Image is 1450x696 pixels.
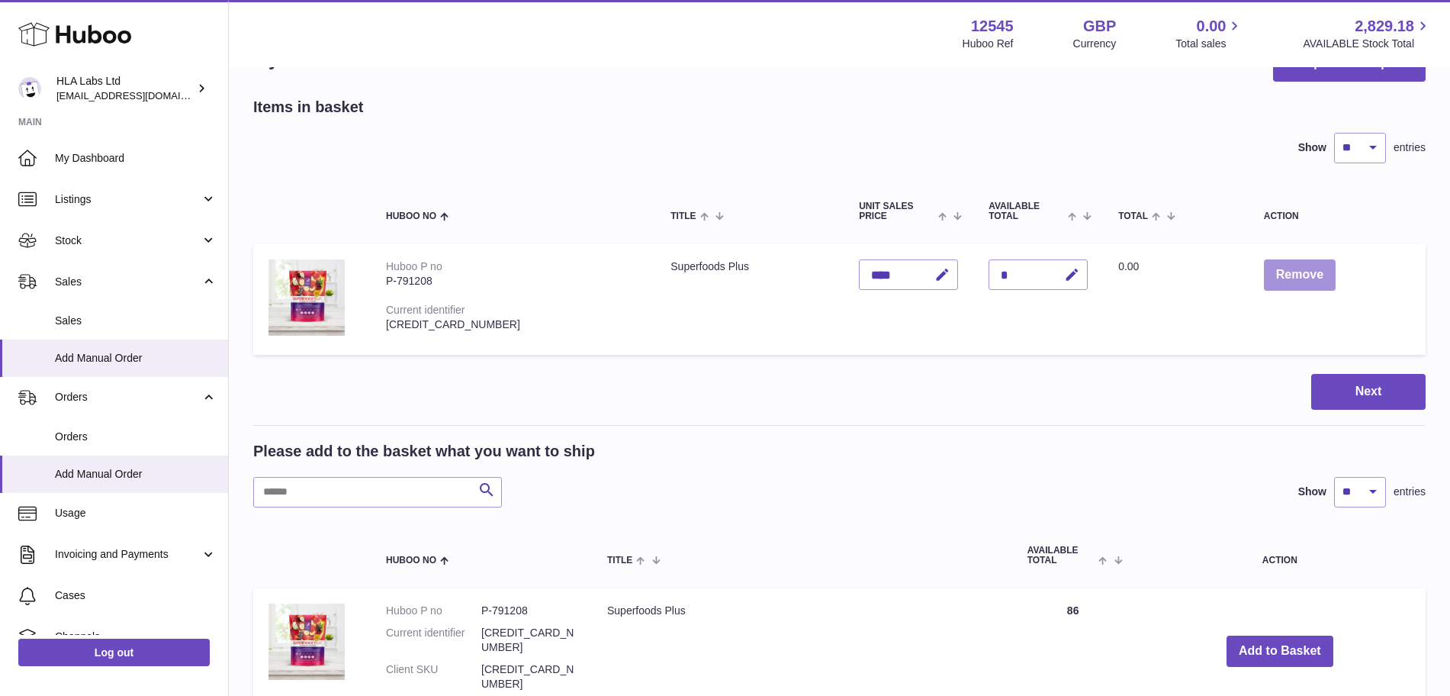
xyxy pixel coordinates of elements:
img: clinton@newgendirect.com [18,77,41,100]
td: Superfoods Plus [655,244,844,355]
span: AVAILABLE Total [1027,546,1095,565]
span: Orders [55,430,217,444]
span: AVAILABLE Total [989,201,1064,221]
span: Total [1118,211,1148,221]
span: 2,829.18 [1355,16,1414,37]
div: HLA Labs Ltd [56,74,194,103]
img: Superfoods Plus [268,604,345,680]
div: Action [1264,211,1410,221]
button: Remove [1264,259,1336,291]
dd: [CREDIT_CARD_NUMBER] [481,662,577,691]
dt: Huboo P no [386,604,481,618]
span: Total sales [1175,37,1243,51]
span: entries [1394,485,1426,499]
th: Action [1134,530,1426,581]
span: [EMAIL_ADDRESS][DOMAIN_NAME] [56,89,224,101]
span: Sales [55,275,201,289]
a: 0.00 Total sales [1175,16,1243,51]
span: Usage [55,506,217,520]
div: Currency [1073,37,1117,51]
div: [CREDIT_CARD_NUMBER] [386,317,640,332]
span: entries [1394,140,1426,155]
dt: Current identifier [386,626,481,655]
img: Superfoods Plus [268,259,345,336]
span: Channels [55,630,217,644]
span: My Dashboard [55,151,217,166]
span: Huboo no [386,211,436,221]
button: Next [1311,374,1426,410]
dt: Client SKU [386,662,481,691]
button: Add to Basket [1227,636,1333,667]
a: 2,829.18 AVAILABLE Stock Total [1303,16,1432,51]
span: 0.00 [1118,260,1139,272]
span: Invoicing and Payments [55,547,201,562]
dd: P-791208 [481,604,577,618]
div: Huboo P no [386,260,442,272]
label: Show [1298,140,1326,155]
span: Sales [55,314,217,328]
span: Orders [55,390,201,404]
span: 0.00 [1197,16,1227,37]
strong: GBP [1083,16,1116,37]
label: Show [1298,485,1326,499]
span: Add Manual Order [55,351,217,366]
div: Current identifier [386,304,465,316]
h2: Please add to the basket what you want to ship [253,441,595,462]
div: Huboo Ref [963,37,1014,51]
span: AVAILABLE Stock Total [1303,37,1432,51]
span: Title [670,211,696,221]
dd: [CREDIT_CARD_NUMBER] [481,626,577,655]
div: P-791208 [386,274,640,288]
span: Unit Sales Price [859,201,934,221]
h2: Items in basket [253,97,364,118]
span: Add Manual Order [55,467,217,482]
span: Title [607,556,632,565]
span: Huboo no [386,556,436,565]
strong: 12545 [971,16,1014,37]
span: Listings [55,192,201,207]
span: Stock [55,234,201,248]
span: Cases [55,588,217,603]
a: Log out [18,639,210,666]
